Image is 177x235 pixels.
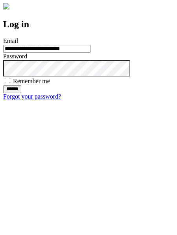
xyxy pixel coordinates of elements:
h2: Log in [3,19,174,30]
a: Forgot your password? [3,93,61,100]
label: Email [3,37,18,44]
img: logo-4e3dc11c47720685a147b03b5a06dd966a58ff35d612b21f08c02c0306f2b779.png [3,3,9,9]
label: Password [3,53,27,60]
label: Remember me [13,78,50,84]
